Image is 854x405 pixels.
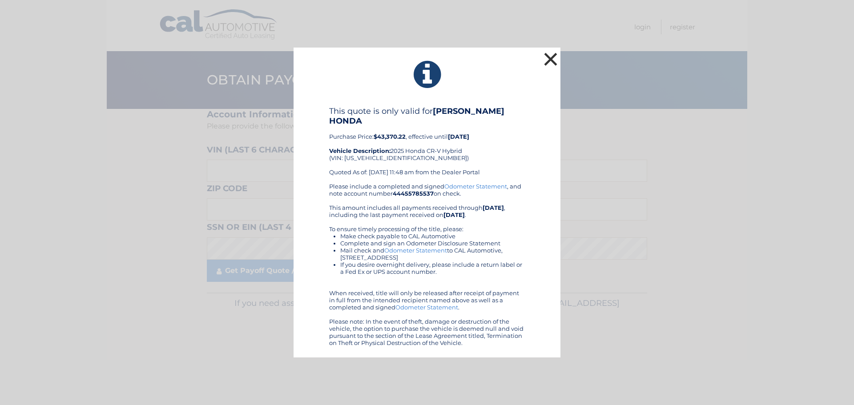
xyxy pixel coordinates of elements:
li: Make check payable to CAL Automotive [340,233,525,240]
h4: This quote is only valid for [329,106,525,126]
li: If you desire overnight delivery, please include a return label or a Fed Ex or UPS account number. [340,261,525,275]
div: Purchase Price: , effective until 2025 Honda CR-V Hybrid (VIN: [US_VEHICLE_IDENTIFICATION_NUMBER]... [329,106,525,183]
button: × [542,50,560,68]
li: Mail check and to CAL Automotive, [STREET_ADDRESS] [340,247,525,261]
b: [DATE] [443,211,465,218]
li: Complete and sign an Odometer Disclosure Statement [340,240,525,247]
div: Please include a completed and signed , and note account number on check. This amount includes al... [329,183,525,346]
b: [DATE] [483,204,504,211]
a: Odometer Statement [395,304,458,311]
a: Odometer Statement [384,247,447,254]
b: 44455785537 [393,190,434,197]
b: $43,370.22 [374,133,406,140]
b: [DATE] [448,133,469,140]
strong: Vehicle Description: [329,147,391,154]
b: [PERSON_NAME] HONDA [329,106,504,126]
a: Odometer Statement [444,183,507,190]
